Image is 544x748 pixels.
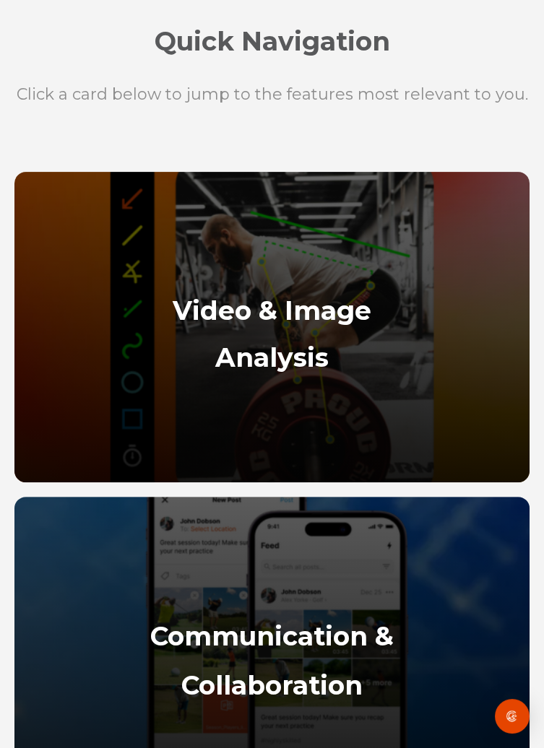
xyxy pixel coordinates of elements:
[155,25,390,57] span: Quick Navigation
[173,295,371,326] strong: Video & Image
[181,678,363,699] a: Collaboration
[181,669,363,701] strong: Collaboration
[150,629,394,650] a: Communication &
[150,620,394,652] strong: Communication &
[14,82,530,107] p: Click a card below to jump to the features most relevant to you.
[495,699,530,734] div: Open Intercom Messenger
[215,342,329,373] strong: Analysis
[215,350,329,371] a: Analysis
[173,303,371,324] a: Video & Image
